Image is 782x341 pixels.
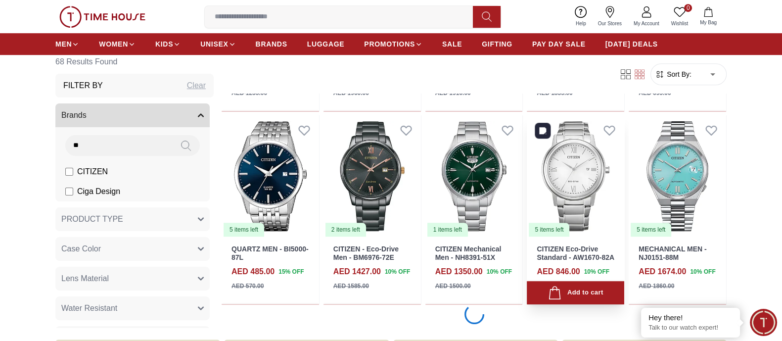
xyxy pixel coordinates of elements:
span: 10 % OFF [385,267,410,276]
span: UNISEX [200,39,228,49]
button: Add to cart [527,281,624,304]
img: MECHANICAL MEN - NJ0151-88M [629,115,726,237]
div: 5 items left [529,223,569,237]
h4: AED 1674.00 [639,266,686,278]
span: 10 % OFF [487,267,512,276]
div: 2 items left [325,223,366,237]
div: 5 items left [224,223,264,237]
a: Help [570,4,592,29]
img: ... [59,6,145,28]
span: LUGGAGE [307,39,345,49]
img: CITIZEN Eco-Drive Standard - AW1670-82A [527,115,624,237]
span: Sort By: [665,69,691,79]
span: BRANDS [256,39,287,49]
a: CITIZEN Mechanical Men - NH8391-51X1 items left [425,115,523,237]
span: PAY DAY SALE [532,39,586,49]
a: LUGGAGE [307,35,345,53]
span: 10 % OFF [584,267,609,276]
span: Case Color [61,243,101,255]
span: Our Stores [594,20,626,27]
input: CITIZEN [65,168,73,176]
div: 1 items left [427,223,468,237]
a: GIFTING [482,35,512,53]
a: BRANDS [256,35,287,53]
h4: AED 1427.00 [333,266,381,278]
h4: AED 1350.00 [435,266,483,278]
a: CITIZEN - Eco-Drive Men - BM6976-72E2 items left [323,115,421,237]
span: Wishlist [667,20,692,27]
div: Hey there! [648,313,733,323]
a: QUARTZ MEN - BI5000-87L5 items left [222,115,319,237]
div: Chat Widget [750,309,777,336]
span: WOMEN [99,39,128,49]
span: [DATE] DEALS [605,39,658,49]
span: My Account [630,20,663,27]
a: CITIZEN - Eco-Drive Men - BM6976-72E [333,245,399,261]
span: Ciga Design [77,186,120,197]
span: Water Resistant [61,302,117,314]
span: GIFTING [482,39,512,49]
a: WOMEN [99,35,136,53]
div: Add to cart [548,286,603,299]
span: My Bag [696,19,721,26]
a: CITIZEN Eco-Drive Standard - AW1670-82A5 items left [527,115,624,237]
div: 5 items left [631,223,671,237]
div: AED 570.00 [231,282,264,291]
p: Talk to our watch expert! [648,324,733,332]
a: QUARTZ MEN - BI5000-87L [231,245,309,261]
a: Our Stores [592,4,628,29]
button: Lens Material [55,267,210,291]
input: Ciga Design [65,188,73,195]
span: PROMOTIONS [364,39,415,49]
span: SALE [442,39,462,49]
a: 0Wishlist [665,4,694,29]
a: MECHANICAL MEN - NJ0151-88M5 items left [629,115,726,237]
a: SALE [442,35,462,53]
div: AED 1500.00 [435,282,471,291]
button: Case Color [55,237,210,261]
a: [DATE] DEALS [605,35,658,53]
span: Lens Material [61,273,109,285]
a: KIDS [155,35,181,53]
h4: AED 485.00 [231,266,275,278]
h6: 68 Results Found [55,50,214,74]
span: Help [572,20,590,27]
a: MEN [55,35,79,53]
button: My Bag [694,5,723,28]
span: Brands [61,109,87,121]
span: MEN [55,39,72,49]
span: CITIZEN [77,166,108,178]
span: 15 % OFF [278,267,304,276]
button: Sort By: [655,69,691,79]
a: CITIZEN Eco-Drive Standard - AW1670-82A [537,245,614,261]
button: PRODUCT TYPE [55,207,210,231]
img: CITIZEN Mechanical Men - NH8391-51X [425,115,523,237]
img: CITIZEN - Eco-Drive Men - BM6976-72E [323,115,421,237]
h3: Filter By [63,80,103,92]
button: Water Resistant [55,296,210,320]
a: PROMOTIONS [364,35,422,53]
a: PAY DAY SALE [532,35,586,53]
a: CITIZEN Mechanical Men - NH8391-51X [435,245,502,261]
a: UNISEX [200,35,235,53]
span: 10 % OFF [690,267,715,276]
span: KIDS [155,39,173,49]
img: QUARTZ MEN - BI5000-87L [222,115,319,237]
button: Brands [55,103,210,127]
div: AED 1860.00 [639,282,674,291]
span: PRODUCT TYPE [61,213,123,225]
h4: AED 846.00 [537,266,580,278]
div: AED 1585.00 [333,282,369,291]
a: MECHANICAL MEN - NJ0151-88M [639,245,706,261]
div: Clear [187,80,206,92]
span: 0 [684,4,692,12]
